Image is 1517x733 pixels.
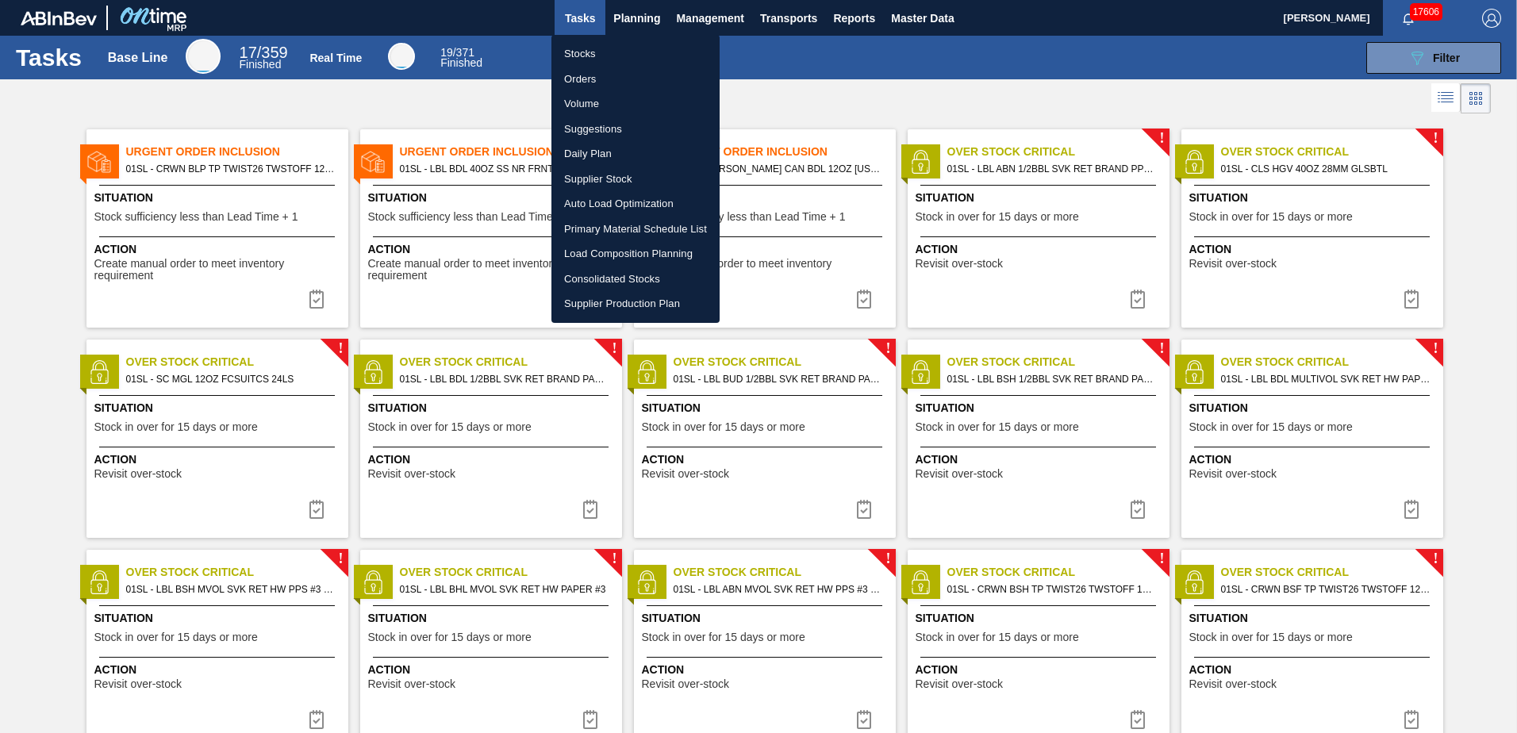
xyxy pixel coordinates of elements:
a: Orders [551,67,720,92]
a: Supplier Production Plan [551,291,720,317]
a: Consolidated Stocks [551,267,720,292]
a: Primary Material Schedule List [551,217,720,242]
a: Daily Plan [551,141,720,167]
a: Stocks [551,41,720,67]
a: Auto Load Optimization [551,191,720,217]
a: Suggestions [551,117,720,142]
a: Supplier Stock [551,167,720,192]
a: Volume [551,91,720,117]
a: Load Composition Planning [551,241,720,267]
